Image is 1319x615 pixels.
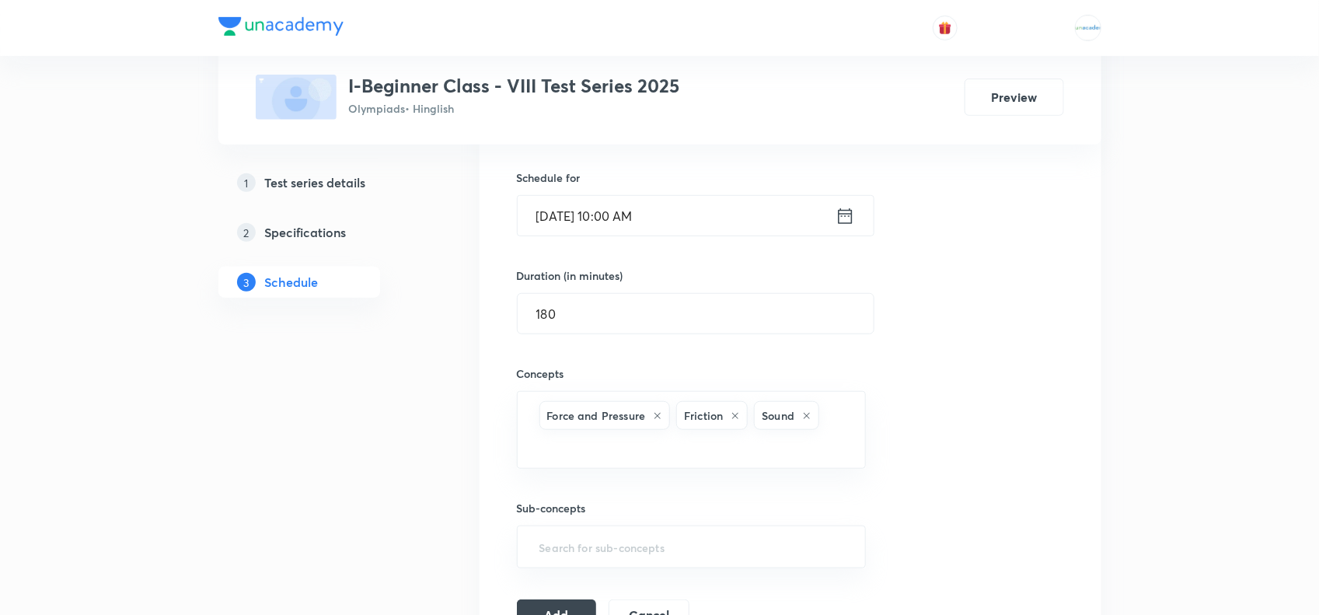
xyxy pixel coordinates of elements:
p: 2 [237,223,256,242]
p: Olympiads • Hinglish [349,100,680,117]
input: 180 [518,294,874,334]
a: 2Specifications [218,217,430,248]
input: Search for sub-concepts [536,533,847,561]
h6: Sub-concepts [517,500,867,516]
img: avatar [938,21,952,35]
button: Open [857,428,860,432]
h6: Concepts [517,365,867,382]
a: Company Logo [218,17,344,40]
h6: Force and Pressure [547,407,646,424]
p: 1 [237,173,256,192]
h6: Schedule for [517,169,867,186]
img: MOHAMMED SHOAIB [1075,15,1101,41]
h3: I-Beginner Class - VIII Test Series 2025 [349,75,680,97]
h5: Specifications [265,223,347,242]
button: avatar [933,16,958,40]
img: fallback-thumbnail.png [256,75,337,120]
h6: Sound [762,407,794,424]
h6: Friction [684,407,723,424]
a: 1Test series details [218,167,430,198]
button: Preview [965,79,1064,116]
h5: Schedule [265,273,319,292]
button: Open [857,546,860,549]
h5: Test series details [265,173,366,192]
img: Company Logo [218,17,344,36]
p: 3 [237,273,256,292]
h6: Duration (in minutes) [517,267,623,284]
